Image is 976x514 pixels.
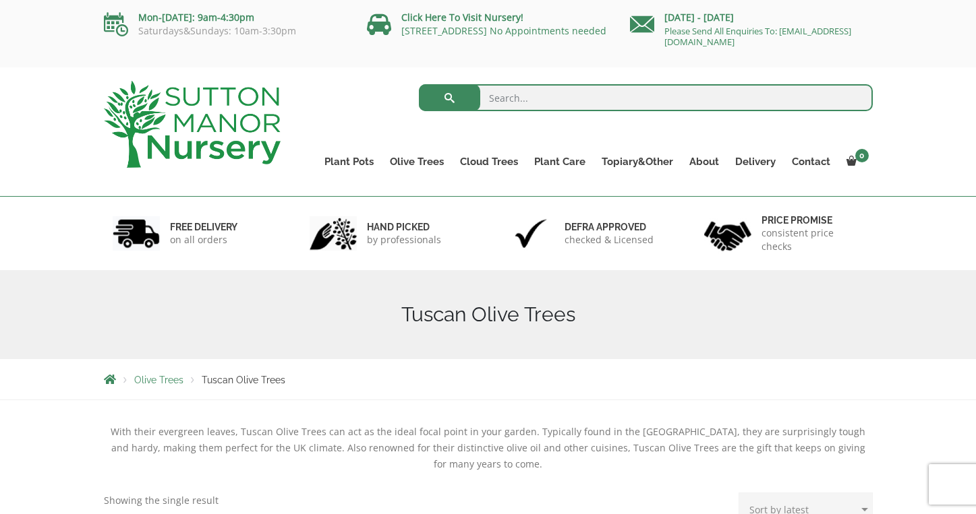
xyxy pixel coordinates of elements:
p: Saturdays&Sundays: 10am-3:30pm [104,26,347,36]
input: Search... [419,84,873,111]
p: Showing the single result [104,492,219,509]
a: About [681,152,727,171]
img: logo [104,81,281,168]
a: Click Here To Visit Nursery! [401,11,523,24]
p: Mon-[DATE]: 9am-4:30pm [104,9,347,26]
nav: Breadcrumbs [104,374,873,385]
span: 0 [855,149,869,162]
img: 1.jpg [113,216,160,251]
h6: FREE DELIVERY [170,221,237,233]
h6: Defra approved [565,221,654,233]
a: Cloud Trees [452,152,526,171]
h1: Tuscan Olive Trees [104,302,873,327]
a: 0 [838,152,873,171]
a: [STREET_ADDRESS] No Appointments needed [401,24,606,37]
p: [DATE] - [DATE] [630,9,873,26]
a: Olive Trees [382,152,452,171]
p: checked & Licensed [565,233,654,247]
div: With their evergreen leaves, Tuscan Olive Trees can act as the ideal focal point in your garden. ... [104,424,873,472]
a: Contact [784,152,838,171]
span: Tuscan Olive Trees [202,375,285,385]
h6: hand picked [367,221,441,233]
p: consistent price checks [762,226,864,253]
h6: Price promise [762,214,864,226]
p: by professionals [367,233,441,247]
a: Plant Pots [316,152,382,171]
a: Please Send All Enquiries To: [EMAIL_ADDRESS][DOMAIN_NAME] [664,25,851,48]
a: Olive Trees [134,375,183,385]
a: Plant Care [526,152,594,171]
p: on all orders [170,233,237,247]
a: Topiary&Other [594,152,681,171]
img: 2.jpg [310,216,357,251]
a: Delivery [727,152,784,171]
img: 3.jpg [507,216,554,251]
img: 4.jpg [704,213,751,254]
